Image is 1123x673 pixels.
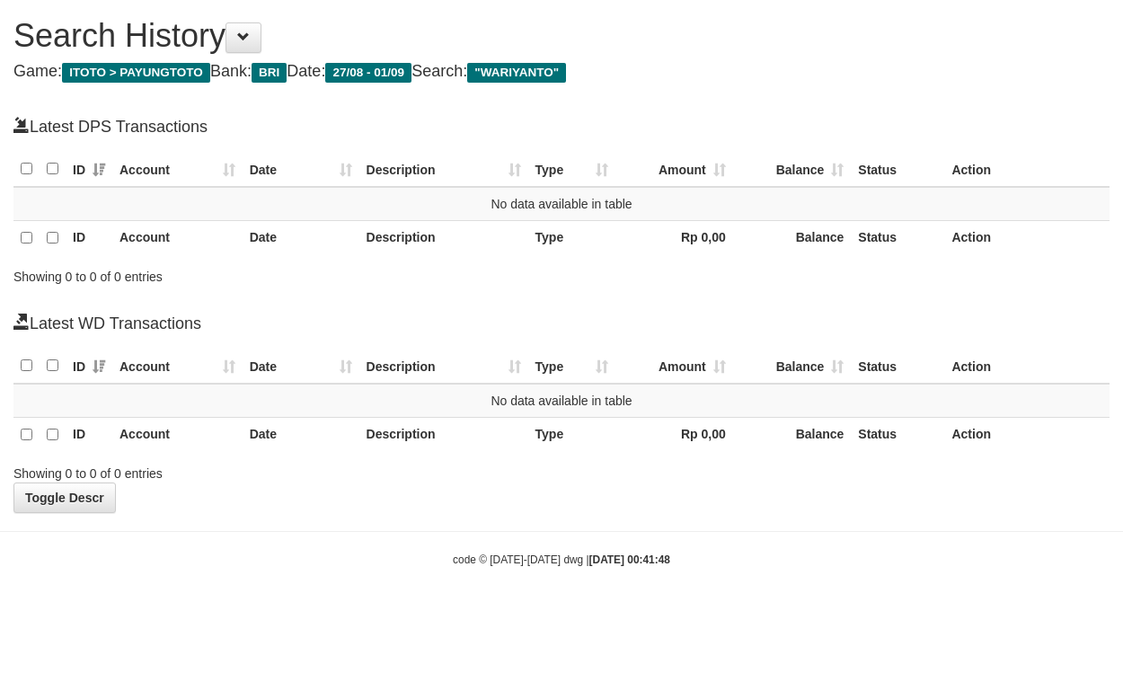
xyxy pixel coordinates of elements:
h4: Latest WD Transactions [13,313,1110,333]
h4: Latest DPS Transactions [13,116,1110,137]
th: ID [66,221,112,256]
th: Action [944,349,1110,384]
th: Status [851,221,944,256]
th: Action [944,152,1110,187]
td: No data available in table [13,187,1110,221]
span: BRI [252,63,287,83]
span: "WARIYANTO" [467,63,566,83]
th: Account [112,221,243,256]
th: Rp 0,00 [615,417,733,452]
div: Showing 0 to 0 of 0 entries [13,457,455,483]
th: Description: activate to sort column ascending [359,349,528,384]
th: ID: activate to sort column ascending [66,152,112,187]
th: ID: activate to sort column ascending [66,349,112,384]
th: Type: activate to sort column ascending [528,349,616,384]
th: Date [243,221,359,256]
th: Date: activate to sort column ascending [243,152,359,187]
th: Type [528,417,616,452]
h1: Search History [13,18,1110,54]
th: Description: activate to sort column ascending [359,152,528,187]
th: Date: activate to sort column ascending [243,349,359,384]
h4: Game: Bank: Date: Search: [13,63,1110,81]
th: Account [112,417,243,452]
th: Type: activate to sort column ascending [528,152,616,187]
th: Status [851,349,944,384]
th: Balance [733,221,852,256]
th: Action [944,221,1110,256]
th: Balance: activate to sort column ascending [733,349,852,384]
strong: [DATE] 00:41:48 [589,553,670,566]
small: code © [DATE]-[DATE] dwg | [453,553,670,566]
th: Description [359,221,528,256]
td: No data available in table [13,384,1110,418]
th: Type [528,221,616,256]
th: ID [66,417,112,452]
th: Account: activate to sort column ascending [112,152,243,187]
span: 27/08 - 01/09 [325,63,411,83]
th: Balance: activate to sort column ascending [733,152,852,187]
span: ITOTO > PAYUNGTOTO [62,63,210,83]
th: Amount: activate to sort column ascending [615,152,733,187]
th: Status [851,152,944,187]
th: Date [243,417,359,452]
th: Rp 0,00 [615,221,733,256]
th: Account: activate to sort column ascending [112,349,243,384]
th: Balance [733,417,852,452]
th: Status [851,417,944,452]
th: Action [944,417,1110,452]
th: Description [359,417,528,452]
a: Toggle Descr [13,483,116,513]
div: Showing 0 to 0 of 0 entries [13,261,455,286]
th: Amount: activate to sort column ascending [615,349,733,384]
